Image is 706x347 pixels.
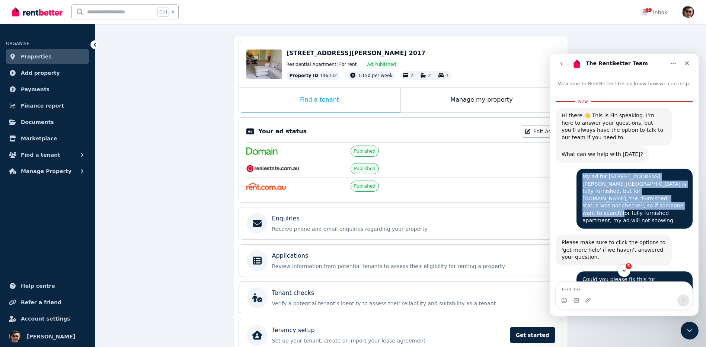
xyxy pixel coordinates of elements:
[6,295,89,310] a: Refer a friend
[21,150,60,159] span: Find a tenant
[239,245,563,277] a: ApplicationsReview information from potential tenants to assess their eligibility for renting a p...
[27,332,75,341] span: [PERSON_NAME]
[446,73,449,78] span: 1
[272,214,300,223] p: Enquiries
[172,9,175,15] span: k
[682,6,694,18] img: David Lin
[354,183,376,189] span: Published
[367,61,396,67] span: Ad: Published
[6,115,89,130] a: Documents
[287,50,426,57] span: [STREET_ADDRESS][PERSON_NAME] 2017
[550,54,699,316] iframe: Intercom live chat
[272,300,542,307] p: Verify a potential tenant's identity to assess their reliability and suitability as a tenant
[6,311,89,326] a: Account settings
[246,147,278,155] img: Domain.com.au
[290,73,319,79] span: Property ID
[410,73,413,78] span: 2
[6,98,89,113] a: Finance report
[272,251,309,260] p: Applications
[272,225,542,233] p: Receive phone and email enquiries regarding your property
[646,8,652,12] span: 2
[6,131,89,146] a: Marketplace
[21,52,52,61] span: Properties
[21,167,71,176] span: Manage Property
[157,7,169,17] span: Ctrl
[21,69,60,77] span: Add property
[6,41,29,46] span: ORGANISE
[9,331,21,343] img: David Lin
[354,148,376,154] span: Published
[287,71,340,80] div: : 146232
[641,9,667,16] div: Inbox
[21,314,70,323] span: Account settings
[272,262,542,270] p: Review information from potential tenants to assess their eligibility for renting a property
[272,326,315,335] p: Tenancy setup
[21,298,61,307] span: Refer a friend
[522,125,555,138] a: Edit Ad
[287,61,357,67] span: Residential Apartment | For rent
[401,88,563,112] div: Manage my property
[428,73,431,78] span: 2
[354,166,376,172] span: Published
[510,327,555,343] span: Get started
[6,278,89,293] a: Help centre
[21,85,49,94] span: Payments
[246,165,300,172] img: RealEstate.com.au
[258,127,307,136] p: Your ad status
[358,73,392,78] span: 1,150 per week
[6,82,89,97] a: Payments
[6,49,89,64] a: Properties
[21,134,57,143] span: Marketplace
[21,281,55,290] span: Help centre
[239,88,400,112] div: Find a tenant
[6,147,89,162] button: Find a tenant
[6,164,89,179] button: Manage Property
[246,182,286,190] img: Rent.com.au
[21,118,54,127] span: Documents
[6,66,89,80] a: Add property
[681,322,699,340] iframe: Intercom live chat
[239,282,563,314] a: Tenant checksVerify a potential tenant's identity to assess their reliability and suitability as ...
[21,101,64,110] span: Finance report
[272,337,506,344] p: Set up your tenant, create or import your lease agreement
[12,6,63,17] img: RentBetter
[272,289,314,297] p: Tenant checks
[239,207,563,239] a: EnquiriesReceive phone and email enquiries regarding your property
